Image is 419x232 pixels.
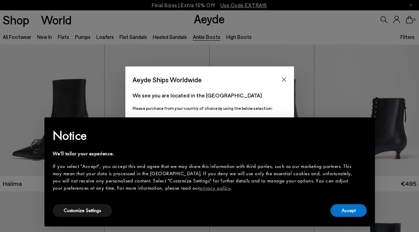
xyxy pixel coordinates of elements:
[133,74,202,86] span: Aeyde Ships Worldwide
[331,204,367,217] button: Accept
[53,204,112,217] button: Customize Settings
[279,74,289,85] button: Close
[133,105,287,112] p: Please purchase from your country of choice by using the below selection:
[133,91,287,99] p: We see you are located in the [GEOGRAPHIC_DATA]
[53,163,356,192] div: If you select "Accept", you accept this and agree that we may share this information with third p...
[53,150,356,157] div: We'll tailor your experience.
[362,122,366,133] span: ×
[199,184,230,191] a: privacy policy
[356,119,372,136] button: Close this notice
[53,127,356,145] h2: Notice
